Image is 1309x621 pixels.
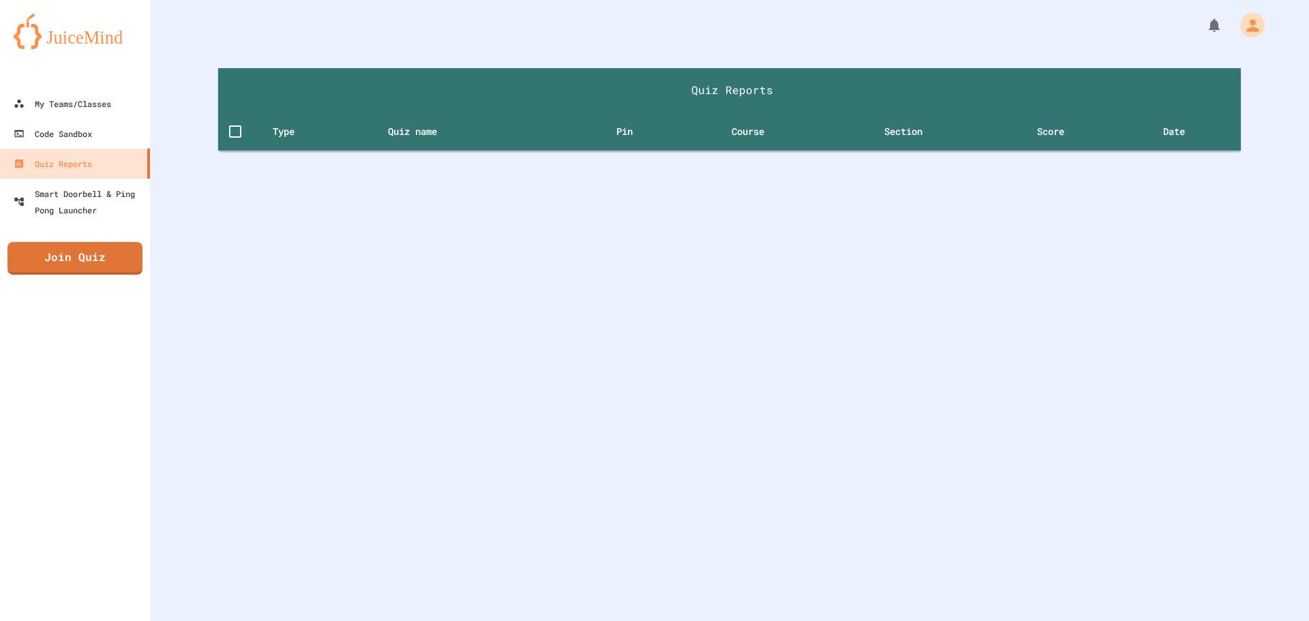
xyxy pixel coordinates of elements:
span: Score [1037,123,1082,140]
div: Quiz Reports [14,155,92,172]
div: My Account [1226,10,1268,41]
span: Quiz name [388,123,455,140]
a: Join Quiz [7,242,142,275]
div: Code Sandbox [14,125,92,142]
span: Course [732,123,782,140]
img: logo-orange.svg [14,14,136,49]
h1: Quiz Reports [229,82,1235,98]
span: Type [273,123,312,140]
span: Date [1163,123,1203,140]
span: Section [884,123,940,140]
span: Pin [616,123,650,140]
div: My Teams/Classes [14,95,111,112]
div: Smart Doorbell & Ping Pong Launcher [14,185,145,218]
